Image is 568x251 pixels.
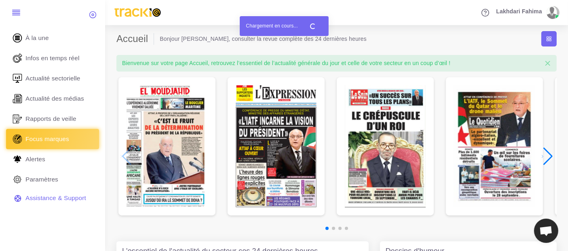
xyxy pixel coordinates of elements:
img: revue-live.svg [11,52,23,64]
a: Paramètres [6,169,99,190]
span: × [545,57,551,70]
span: Assistance & Support [25,194,86,202]
img: focus-marques.svg [11,133,23,145]
div: 3 / 7 [337,77,434,215]
span: Go to slide 3 [338,227,342,230]
img: trackio.svg [111,4,165,21]
img: home.svg [11,32,23,44]
span: Rapports de veille [25,114,76,123]
img: avatar [547,6,557,19]
img: parametre.svg [11,173,23,186]
li: Bonjour [PERSON_NAME], consulter la revue complète des 24 dernières heures [160,35,367,43]
a: Actualité des médias [6,89,99,109]
a: Lakhdari Fahima avatar [492,6,562,19]
span: Lakhdari Fahima [496,8,542,14]
span: Alertes [25,155,45,164]
div: Ouvrir le chat [534,219,558,243]
div: 1 / 7 [118,77,215,215]
h2: Accueil [116,33,154,45]
span: Actualité des médias [25,94,84,103]
a: Alertes [6,149,99,169]
img: Alerte.svg [11,153,23,165]
div: 2 / 7 [228,77,325,215]
div: 4 / 7 [446,77,543,215]
span: Go to slide 4 [345,227,348,230]
span: À la une [25,34,49,42]
button: Close [539,55,557,72]
span: Go to slide 2 [332,227,335,230]
a: Rapports de veille [6,109,99,129]
img: rapport_1.svg [11,113,23,125]
img: revue-sectorielle.svg [11,72,23,84]
span: Focus marques [25,135,69,143]
a: Infos en temps réel [6,48,99,68]
div: Next slide [542,148,553,165]
a: À la une [6,28,99,48]
a: Actualité sectorielle [6,68,99,89]
span: Go to slide 1 [325,227,329,230]
div: Chargement en cours... [240,16,304,36]
span: Infos en temps réel [25,54,80,63]
div: Bienvenue sur votre page Accueil, retrouvez l’essentiel de l’actualité générale du jour et celle ... [116,55,557,71]
span: Paramètres [25,175,58,184]
a: Focus marques [6,129,99,149]
span: Actualité sectorielle [25,74,80,83]
img: revue-editorielle.svg [11,93,23,105]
